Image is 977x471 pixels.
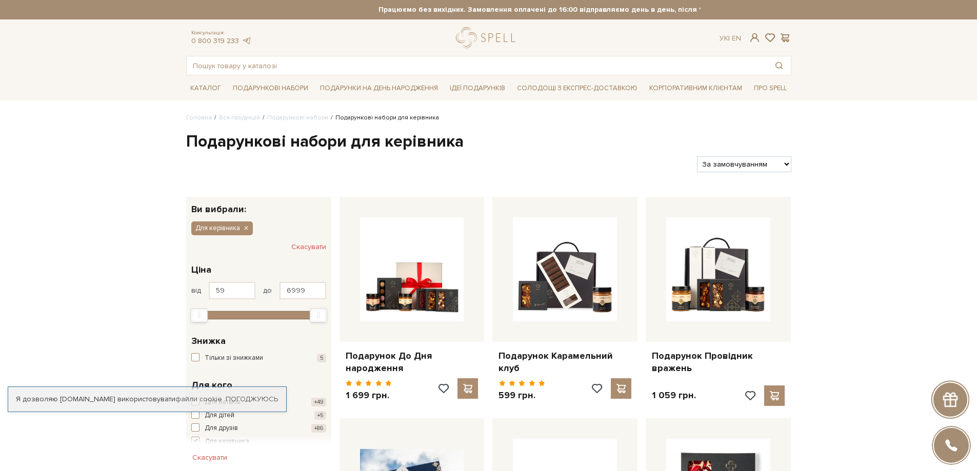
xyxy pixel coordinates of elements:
span: +86 [311,424,326,433]
button: Для керівника [191,437,326,447]
span: Про Spell [750,80,791,96]
span: +5 [314,411,326,420]
p: 1 059 грн. [652,390,696,401]
span: до [263,286,272,295]
span: Консультація: [191,30,252,36]
span: Каталог [186,80,225,96]
a: Вся продукція [219,114,260,121]
button: Скасувати [291,239,326,255]
div: Я дозволяю [DOMAIN_NAME] використовувати [8,395,286,404]
p: 599 грн. [499,390,545,401]
button: Тільки зі знижками 5 [191,353,326,363]
span: Подарункові набори [229,80,312,96]
input: Ціна [209,282,255,299]
span: Тільки зі знижками [205,353,263,363]
span: Для керівника [195,223,240,233]
div: Ви вибрали: [186,197,331,214]
a: Подарунок До Дня народження [346,350,478,374]
a: Солодощі з експрес-доставкою [513,79,642,97]
div: Ук [720,34,741,43]
span: Для дітей [205,411,234,421]
a: 0 800 319 233 [191,36,239,45]
button: Пошук товару у каталозі [767,56,791,75]
a: файли cookie [175,395,222,403]
a: Подарунок Карамельний клуб [499,350,631,374]
span: Знижка [191,334,226,348]
span: | [728,34,730,43]
button: Для друзів +86 [191,423,326,434]
a: telegram [242,36,252,45]
li: Подарункові набори для керівника [328,113,439,122]
strong: Працюємо без вихідних. Замовлення оплачені до 16:00 відправляємо день в день, після 16:00 - насту... [277,5,882,14]
button: Для керівника [191,221,253,235]
div: Max [310,308,327,322]
span: Для друзів [205,423,238,434]
span: від [191,286,201,295]
span: Ціна [191,263,211,277]
span: Для керівника [205,437,249,447]
input: Ціна [280,282,326,299]
span: +49 [311,398,326,406]
h1: Подарункові набори для керівника [186,131,791,153]
a: En [732,34,741,43]
a: Подарунок Провідник вражень [652,350,785,374]
a: logo [456,27,520,48]
a: Погоджуюсь [226,395,278,404]
span: Ідеї подарунків [446,80,509,96]
span: Для кого [191,378,232,392]
span: 5 [317,354,326,362]
button: Скасувати [186,449,233,466]
a: Подарункові набори [267,114,328,121]
a: Головна [186,114,212,121]
p: 1 699 грн. [346,390,392,401]
button: Для дітей +5 [191,411,326,421]
div: Min [190,308,208,322]
input: Пошук товару у каталозі [187,56,767,75]
a: Корпоративним клієнтам [645,79,746,97]
span: Подарунки на День народження [316,80,442,96]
